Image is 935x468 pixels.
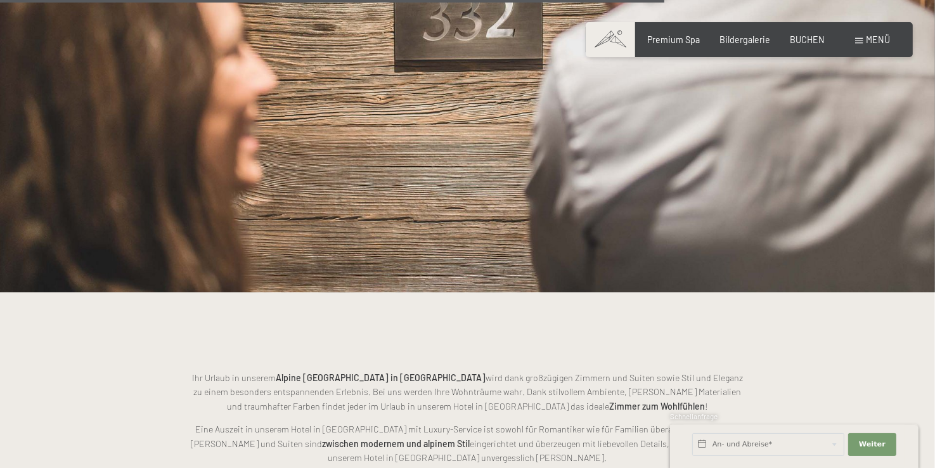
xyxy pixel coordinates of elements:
strong: zwischen modernem und alpinem Stil [323,438,470,449]
span: Weiter [859,439,886,450]
a: Bildergalerie [719,34,770,45]
p: Ihr Urlaub in unserem wird dank großzügigen Zimmern und Suiten sowie Stil und Eleganz zu einem be... [189,371,747,414]
button: Weiter [848,433,896,456]
a: Premium Spa [647,34,700,45]
p: Eine Auszeit in unserem Hotel in [GEOGRAPHIC_DATA] mit Luxury-Service ist sowohl für Romantiker w... [189,422,747,465]
strong: Zimmer zum Wohlfühlen [610,401,706,412]
strong: Alpine [GEOGRAPHIC_DATA] in [GEOGRAPHIC_DATA] [276,372,486,383]
a: BUCHEN [790,34,825,45]
span: Schnellanfrage [670,412,718,420]
span: Menü [867,34,891,45]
